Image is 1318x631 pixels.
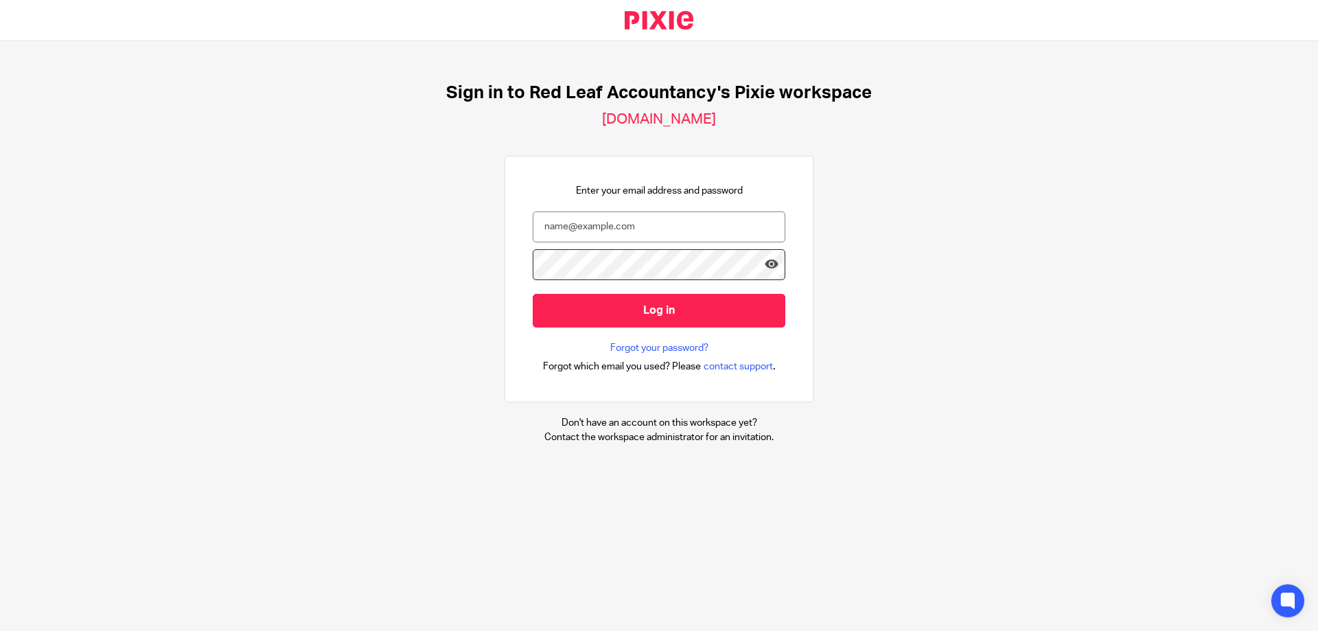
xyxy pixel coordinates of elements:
span: Forgot which email you used? Please [543,360,701,374]
h1: Sign in to Red Leaf Accountancy's Pixie workspace [446,82,872,104]
h2: [DOMAIN_NAME] [602,111,716,128]
span: contact support [704,360,773,374]
p: Contact the workspace administrator for an invitation. [544,431,774,444]
div: . [543,358,776,374]
p: Don't have an account on this workspace yet? [544,416,774,430]
a: Forgot your password? [610,341,708,355]
input: name@example.com [533,211,785,242]
input: Log in [533,294,785,328]
p: Enter your email address and password [576,184,743,198]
